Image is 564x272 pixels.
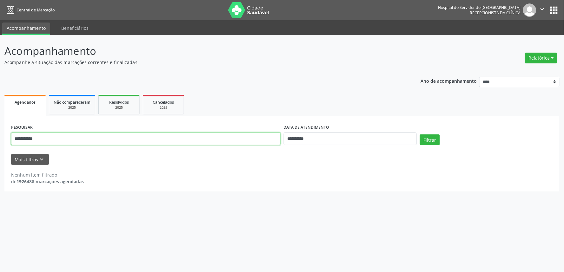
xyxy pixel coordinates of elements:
[525,53,557,63] button: Relatórios
[54,100,90,105] span: Não compareceram
[438,5,521,10] div: Hospital do Servidor do [GEOGRAPHIC_DATA]
[4,59,393,66] p: Acompanhe a situação das marcações correntes e finalizadas
[11,172,84,178] div: Nenhum item filtrado
[109,100,129,105] span: Resolvidos
[539,6,546,13] i: 
[17,178,84,185] strong: 1926486 marcações agendadas
[548,5,560,16] button: apps
[15,100,36,105] span: Agendados
[421,77,477,85] p: Ano de acompanhamento
[103,105,135,110] div: 2025
[2,23,50,35] a: Acompanhamento
[284,123,329,133] label: DATA DE ATENDIMENTO
[153,100,174,105] span: Cancelados
[17,7,55,13] span: Central de Marcação
[523,3,536,17] img: img
[470,10,521,16] span: Recepcionista da clínica
[4,43,393,59] p: Acompanhamento
[11,178,84,185] div: de
[148,105,179,110] div: 2025
[4,5,55,15] a: Central de Marcação
[38,156,45,163] i: keyboard_arrow_down
[57,23,93,34] a: Beneficiários
[11,154,49,165] button: Mais filtroskeyboard_arrow_down
[420,134,440,145] button: Filtrar
[11,123,33,133] label: PESQUISAR
[54,105,90,110] div: 2025
[536,3,548,17] button: 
